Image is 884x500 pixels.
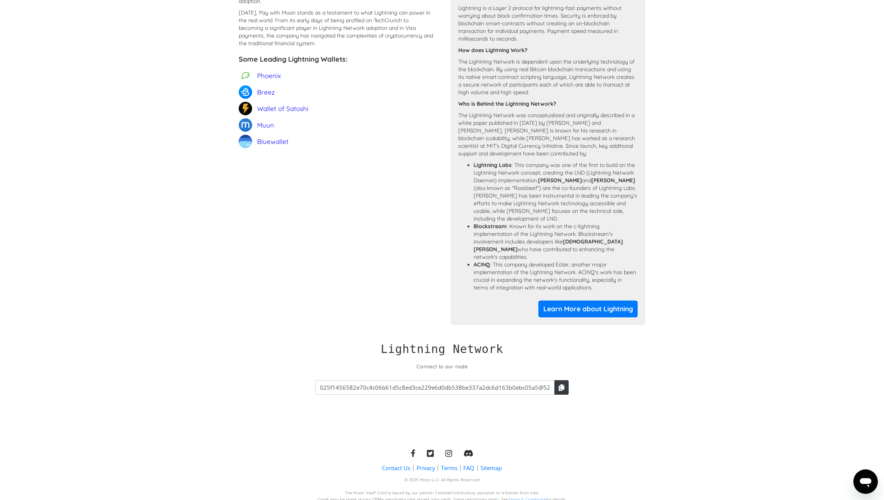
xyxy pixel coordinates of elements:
[239,85,275,99] a: Breez
[257,118,274,132] div: Muun
[481,464,502,472] a: Sitemap
[239,118,274,132] a: Muun
[474,162,512,168] strong: Lightning Labs
[239,135,289,148] a: Bluewallet
[591,177,635,184] strong: [PERSON_NAME]
[405,477,480,483] div: © 2025 Moon LLC All Rights Reserved
[474,261,490,268] strong: ACINQ
[257,102,308,115] div: Wallet of Satoshi
[382,464,410,472] a: Contact Us
[315,380,569,395] form: Email Form
[239,9,433,47] p: [DATE], Pay with Moon stands as a testament to what Lightning can power in the real world. From i...
[381,342,504,356] h3: Lightning Network
[239,69,281,82] a: Phoenix
[458,111,638,157] p: The Lightning Network was conceptualized and originally described in a white paper published in [...
[345,490,539,496] div: The Moon Visa® Card is issued by our partner Financial Institutions, pursuant to a license from V...
[474,161,638,222] li: : This company was one of the first to build on the Lightning Network concept, creating the LND (...
[538,301,638,317] a: Learn More about Lightning
[458,46,638,54] h5: How does Lightning Work?
[257,135,289,148] div: Bluewallet
[458,100,638,108] h5: Who is Behind the Lightning Network?
[257,69,281,82] div: Phoenix
[463,464,474,472] a: FAQ
[474,223,507,230] strong: Blockstream
[458,4,638,42] p: Lightning is a Layer 2 protocol for lightning-fast payments without worrying about block confirma...
[458,58,638,96] p: The Lightning Network is dependent upon the underlying technology of the blockchain. By using rea...
[417,363,467,371] p: Connect to our node
[538,177,582,184] strong: [PERSON_NAME]
[239,55,433,64] h4: Some Leading Lightning Wallets:
[417,464,435,472] a: Privacy
[239,102,308,115] a: Wallet of Satoshi
[474,222,638,261] li: : Known for its work on the c-lightning implementation of the Lightning Network. Blockstream's in...
[474,261,638,291] li: : This company developed Eclair, another major implementation of the Lightning Network. ACINQ's w...
[441,464,458,472] a: Terms
[257,85,275,99] div: Breez
[474,238,623,253] strong: [DEMOGRAPHIC_DATA][PERSON_NAME]
[315,380,554,395] input: 025f1456582e70c4c06b61d5c8ed3ce229e6d0db538be337a2dc6d163b0ebc05a5@52.86.210.65:9735
[853,469,878,494] iframe: Botón para iniciar la ventana de mensajería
